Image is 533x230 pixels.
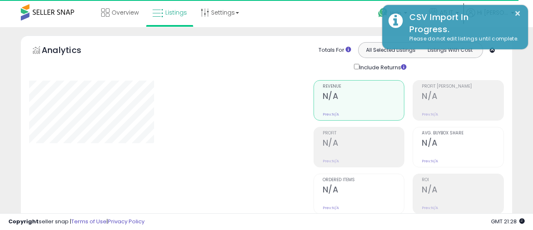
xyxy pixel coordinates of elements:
[8,218,144,226] div: seller snap | |
[323,185,404,196] h2: N/A
[514,8,521,19] button: ×
[422,91,503,103] h2: N/A
[422,131,503,136] span: Avg. Buybox Share
[323,138,404,149] h2: N/A
[108,217,144,225] a: Privacy Policy
[491,217,525,225] span: 2025-08-11 21:28 GMT
[323,112,339,117] small: Prev: N/A
[403,35,522,43] div: Please do not edit listings until complete.
[422,178,503,182] span: ROI
[323,205,339,210] small: Prev: N/A
[323,91,404,103] h2: N/A
[361,45,421,56] button: All Selected Listings
[422,112,438,117] small: Prev: N/A
[378,8,388,18] i: Get Help
[323,84,404,89] span: Revenue
[422,205,438,210] small: Prev: N/A
[323,131,404,136] span: Profit
[8,217,39,225] strong: Copyright
[422,84,503,89] span: Profit [PERSON_NAME]
[422,138,503,149] h2: N/A
[112,8,139,17] span: Overview
[403,11,522,35] div: CSV Import In Progress.
[422,159,438,164] small: Prev: N/A
[420,45,480,56] button: Listings With Cost
[323,178,404,182] span: Ordered Items
[348,62,416,72] div: Include Returns
[319,46,351,54] div: Totals For
[323,159,339,164] small: Prev: N/A
[71,217,107,225] a: Terms of Use
[422,185,503,196] h2: N/A
[371,1,421,27] a: Help
[42,44,97,58] h5: Analytics
[165,8,187,17] span: Listings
